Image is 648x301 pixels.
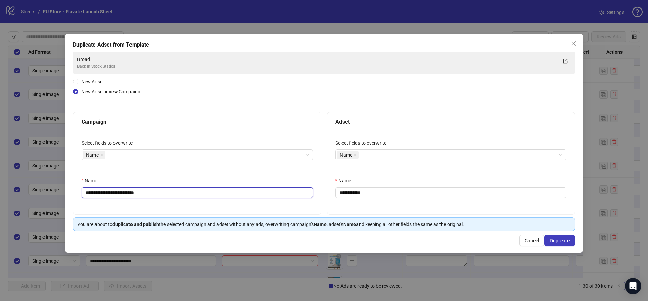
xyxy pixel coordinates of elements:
span: export [563,59,568,64]
span: Name [340,151,352,159]
span: close [100,153,103,157]
label: Select fields to overwrite [335,139,391,147]
strong: Name [343,222,356,227]
label: Select fields to overwrite [82,139,137,147]
input: Name [82,187,313,198]
span: Name [83,151,105,159]
span: New Adset in Campaign [81,89,140,94]
label: Name [82,177,102,184]
span: close [571,41,576,46]
span: close [354,153,357,157]
span: Duplicate [550,238,570,243]
button: Close [568,38,579,49]
div: Open Intercom Messenger [625,278,641,294]
div: Duplicate Adset from Template [73,41,575,49]
strong: new [109,89,118,94]
strong: Name [314,222,327,227]
label: Name [335,177,355,184]
div: You are about to the selected campaign and adset without any ads, overwriting campaign's , adset'... [77,220,571,228]
span: Cancel [525,238,539,243]
span: Name [86,151,99,159]
div: Broad [77,56,558,63]
span: Name [337,151,359,159]
span: New Adset [81,79,104,84]
strong: duplicate and publish [112,222,159,227]
input: Name [335,187,567,198]
button: Duplicate [544,235,575,246]
div: Adset [335,118,567,126]
div: Back In Stock Statics [77,63,558,70]
button: Cancel [519,235,544,246]
div: Campaign [82,118,313,126]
